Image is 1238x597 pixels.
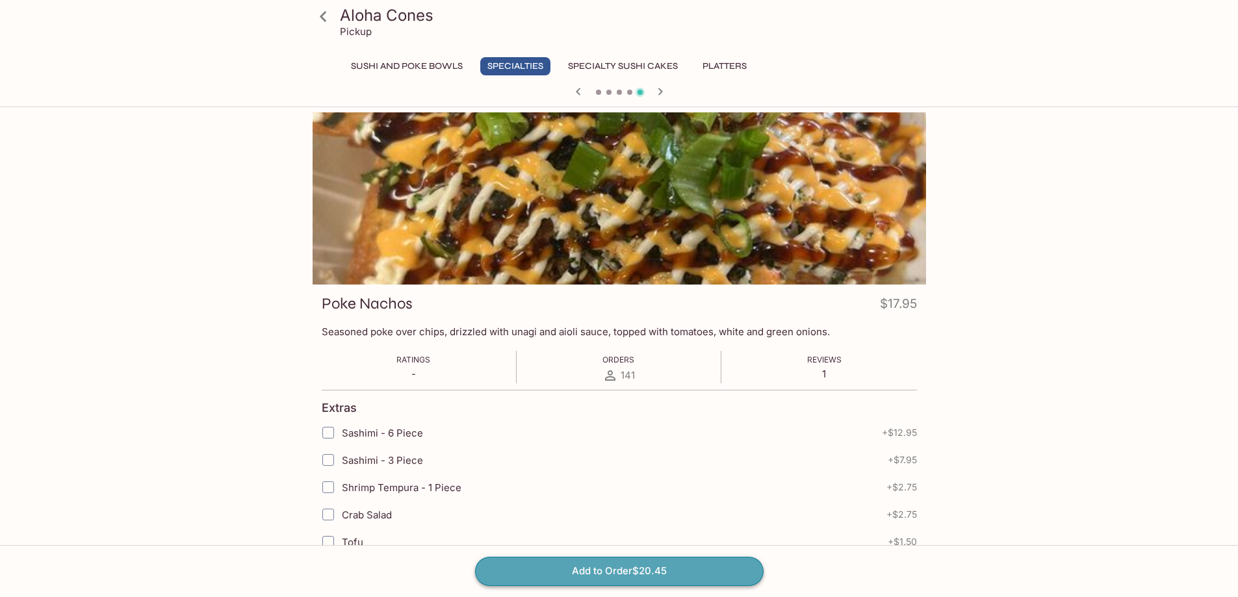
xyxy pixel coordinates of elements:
button: Sushi and Poke Bowls [344,57,470,75]
button: Specialty Sushi Cakes [561,57,685,75]
span: Tofu [342,536,363,548]
p: 1 [807,368,842,380]
span: Crab Salad [342,509,392,521]
h3: Aloha Cones [340,5,921,25]
div: Poke Nachos [313,112,926,285]
span: Ratings [396,355,430,364]
p: Seasoned poke over chips, drizzled with unagi and aioli sauce, topped with tomatoes, white and gr... [322,325,917,338]
p: - [396,368,430,380]
span: + $12.95 [882,427,917,438]
h4: $17.95 [880,294,917,319]
span: Reviews [807,355,842,364]
h4: Extras [322,401,357,415]
span: + $7.95 [888,455,917,465]
span: Sashimi - 3 Piece [342,454,423,466]
span: + $2.75 [886,482,917,492]
span: + $2.75 [886,509,917,520]
span: + $1.50 [888,537,917,547]
h3: Poke Nachos [322,294,413,314]
button: Platters [695,57,754,75]
span: Shrimp Tempura - 1 Piece [342,481,461,494]
span: 141 [621,369,635,381]
p: Pickup [340,25,372,38]
span: Orders [602,355,634,364]
button: Specialties [480,57,550,75]
span: Sashimi - 6 Piece [342,427,423,439]
button: Add to Order$20.45 [475,557,764,585]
